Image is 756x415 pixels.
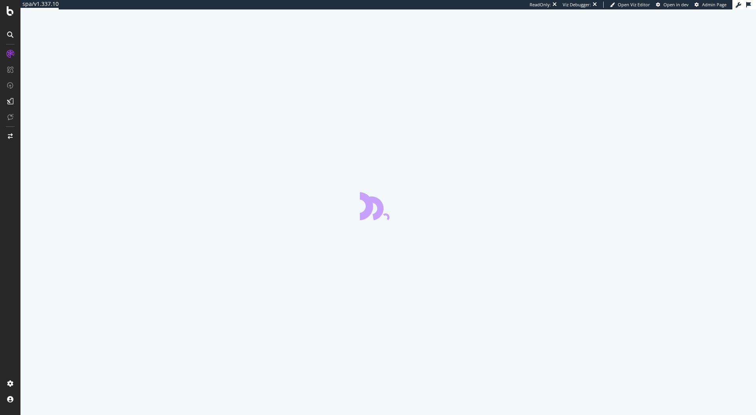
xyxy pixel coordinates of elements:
[663,2,689,7] span: Open in dev
[610,2,650,8] a: Open Viz Editor
[656,2,689,8] a: Open in dev
[530,2,551,8] div: ReadOnly:
[702,2,726,7] span: Admin Page
[563,2,591,8] div: Viz Debugger:
[618,2,650,7] span: Open Viz Editor
[360,192,417,220] div: animation
[695,2,726,8] a: Admin Page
